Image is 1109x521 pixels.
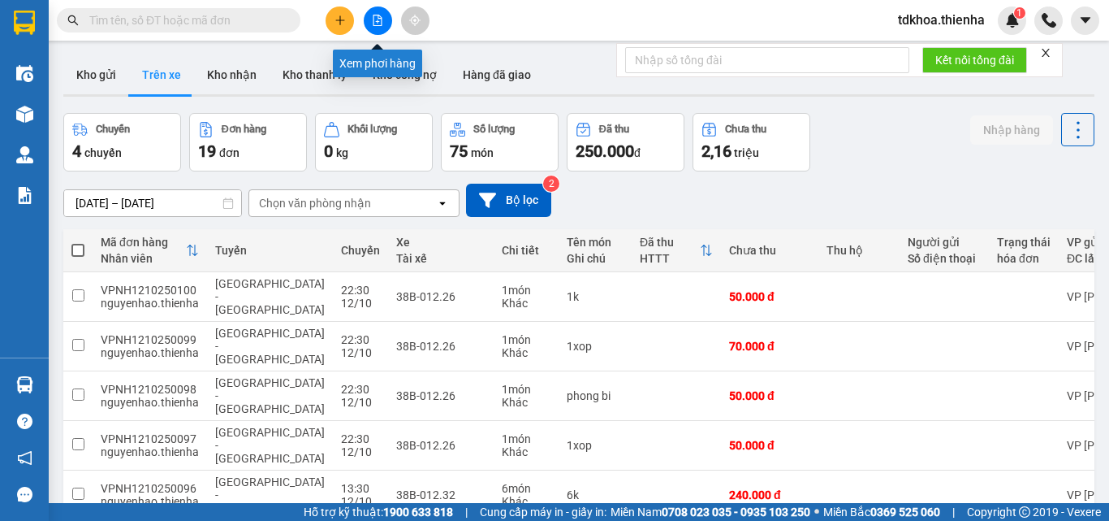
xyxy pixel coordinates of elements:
[1078,13,1093,28] span: caret-down
[502,244,550,257] div: Chi tiết
[662,506,810,519] strong: 0708 023 035 - 0935 103 250
[725,124,766,135] div: Chưa thu
[198,141,216,161] span: 19
[729,290,810,303] div: 50.000 đ
[396,389,485,402] div: 38B-012.26
[101,284,199,297] div: VPNH1210250100
[16,376,33,393] img: warehouse-icon
[17,450,32,466] span: notification
[640,252,700,265] div: HTTT
[729,439,810,452] div: 50.000 đ
[952,503,955,521] span: |
[701,141,731,161] span: 2,16
[189,113,307,171] button: Đơn hàng19đơn
[543,176,559,192] sup: 2
[729,340,810,353] div: 70.000 đ
[441,113,559,171] button: Số lượng75món
[480,503,606,521] span: Cung cấp máy in - giấy in:
[1016,7,1022,19] span: 1
[270,55,360,94] button: Kho thanh lý
[341,346,380,359] div: 12/10
[970,115,1053,145] button: Nhập hàng
[324,141,333,161] span: 0
[502,445,550,458] div: Khác
[16,187,33,204] img: solution-icon
[101,346,199,359] div: nguyenhao.thienha
[383,506,453,519] strong: 1900 633 818
[473,124,515,135] div: Số lượng
[823,503,940,521] span: Miền Bắc
[1019,506,1030,518] span: copyright
[922,47,1027,73] button: Kết nối tổng đài
[450,141,468,161] span: 75
[567,439,624,452] div: 1xop
[101,495,199,508] div: nguyenhao.thienha
[466,184,551,217] button: Bộ lọc
[471,146,494,159] span: món
[101,482,199,495] div: VPNH1210250096
[567,340,624,353] div: 1xop
[341,333,380,346] div: 22:30
[101,383,199,396] div: VPNH1210250098
[396,236,485,249] div: Xe
[396,340,485,353] div: 38B-012.26
[396,290,485,303] div: 38B-012.26
[63,55,129,94] button: Kho gửi
[502,284,550,297] div: 1 món
[222,124,266,135] div: Đơn hàng
[129,55,194,94] button: Trên xe
[16,146,33,163] img: warehouse-icon
[634,146,641,159] span: đ
[215,244,325,257] div: Tuyến
[215,327,325,366] span: [GEOGRAPHIC_DATA] - [GEOGRAPHIC_DATA]
[341,495,380,508] div: 12/10
[450,55,544,94] button: Hàng đã giao
[101,445,199,458] div: nguyenhao.thienha
[89,11,281,29] input: Tìm tên, số ĐT hoặc mã đơn
[93,229,207,272] th: Toggle SortBy
[567,252,624,265] div: Ghi chú
[576,141,634,161] span: 250.000
[341,297,380,310] div: 12/10
[729,389,810,402] div: 50.000 đ
[640,236,700,249] div: Đã thu
[17,414,32,429] span: question-circle
[215,475,325,514] span: [GEOGRAPHIC_DATA] - [GEOGRAPHIC_DATA]
[502,482,550,495] div: 6 món
[16,106,33,123] img: warehouse-icon
[567,113,684,171] button: Đã thu250.000đ
[315,113,433,171] button: Khối lượng0kg
[908,236,981,249] div: Người gửi
[336,146,348,159] span: kg
[729,244,810,257] div: Chưa thu
[215,376,325,415] span: [GEOGRAPHIC_DATA] - [GEOGRAPHIC_DATA]
[101,252,186,265] div: Nhân viên
[63,113,181,171] button: Chuyến4chuyến
[625,47,909,73] input: Nhập số tổng đài
[101,236,186,249] div: Mã đơn hàng
[611,503,810,521] span: Miền Nam
[101,396,199,409] div: nguyenhao.thienha
[341,482,380,495] div: 13:30
[1005,13,1020,28] img: icon-new-feature
[334,15,346,26] span: plus
[326,7,354,35] button: plus
[729,488,810,501] div: 240.000 đ
[1014,7,1025,19] sup: 1
[826,244,891,257] div: Thu hộ
[1071,7,1099,35] button: caret-down
[72,141,81,161] span: 4
[304,503,453,521] span: Hỗ trợ kỹ thuật:
[908,252,981,265] div: Số điện thoại
[372,15,383,26] span: file-add
[502,297,550,310] div: Khác
[219,146,239,159] span: đơn
[215,277,325,316] span: [GEOGRAPHIC_DATA] - [GEOGRAPHIC_DATA]
[567,389,624,402] div: phong bi
[502,495,550,508] div: Khác
[870,506,940,519] strong: 0369 525 060
[101,432,199,445] div: VPNH1210250097
[364,7,392,35] button: file-add
[409,15,421,26] span: aim
[734,146,759,159] span: triệu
